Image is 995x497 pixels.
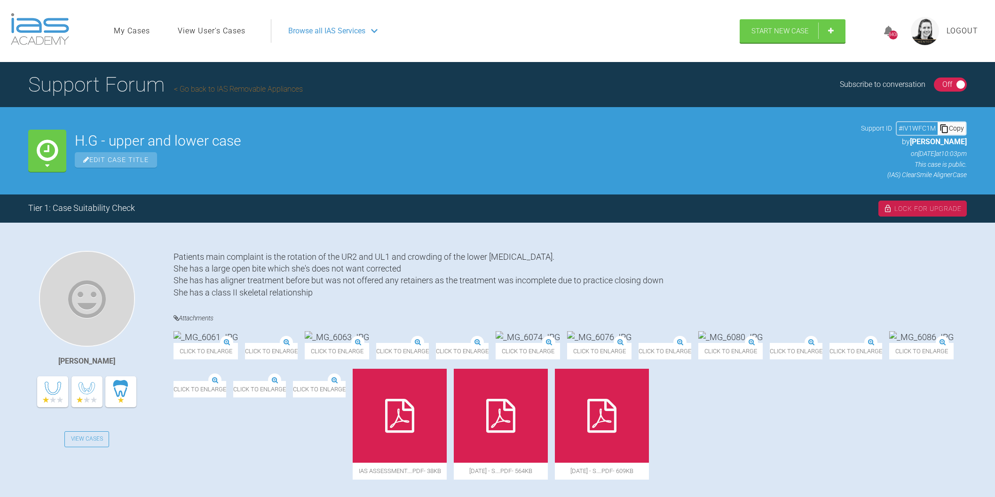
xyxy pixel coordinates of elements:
span: Support ID [861,123,892,133]
span: Click to enlarge [233,381,286,397]
span: Click to enlarge [174,343,238,359]
a: Go back to IAS Removable Appliances [174,85,303,93]
span: Click to enlarge [639,343,691,359]
h1: Support Forum [28,68,303,101]
img: _MG_6061.JPG [174,331,238,343]
div: Off [942,78,952,91]
a: Start New Case [740,19,845,43]
div: Patients main complaint is the rotation of the UR2 and UL1 and crowding of the lower [MEDICAL_DAT... [174,251,967,298]
span: Click to enlarge [436,343,489,359]
div: # IV1WFC1M [897,123,938,133]
img: _MG_6086.JPG [889,331,954,343]
span: Click to enlarge [496,343,560,359]
img: logo-light.3e3ef733.png [11,13,69,45]
span: Browse all IAS Services [288,25,365,37]
a: View User's Cases [178,25,245,37]
h4: Attachments [174,312,967,324]
a: View Cases [64,431,110,447]
img: lock.6dc949b6.svg [884,204,892,213]
div: 8408 [889,31,898,39]
span: Click to enlarge [889,343,954,359]
span: Click to enlarge [567,343,632,359]
img: Hina Jivanjee [39,251,135,347]
span: Click to enlarge [698,343,763,359]
span: [DATE] - S….pdf - 609KB [555,463,649,479]
h2: H.G - upper and lower case [75,134,853,148]
img: _MG_6080.JPG [698,331,763,343]
span: Click to enlarge [829,343,882,359]
div: Subscribe to conversation [840,78,925,91]
p: (IAS) ClearSmile Aligner Case [861,170,967,180]
span: [DATE] - S….pdf - 564KB [454,463,548,479]
a: My Cases [114,25,150,37]
img: _MG_6074.JPG [496,331,560,343]
img: _MG_6063.JPG [305,331,369,343]
div: [PERSON_NAME] [58,355,115,367]
span: Click to enlarge [305,343,369,359]
p: by [861,136,967,148]
div: Tier 1: Case Suitability Check [28,202,135,215]
span: Click to enlarge [174,381,226,397]
p: on [DATE] at 10:03pm [861,148,967,159]
span: Click to enlarge [245,343,298,359]
span: Edit Case Title [75,152,157,168]
div: Copy [938,122,966,134]
span: [PERSON_NAME] [910,137,967,146]
span: Click to enlarge [376,343,429,359]
a: Logout [947,25,978,37]
div: Lock For Upgrade [878,201,967,217]
span: Click to enlarge [293,381,346,397]
img: _MG_6076.JPG [567,331,632,343]
p: This case is public. [861,159,967,170]
img: profile.png [911,17,939,45]
span: Start New Case [751,27,809,35]
span: ias assessment….pdf - 38KB [353,463,447,479]
span: Click to enlarge [770,343,822,359]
